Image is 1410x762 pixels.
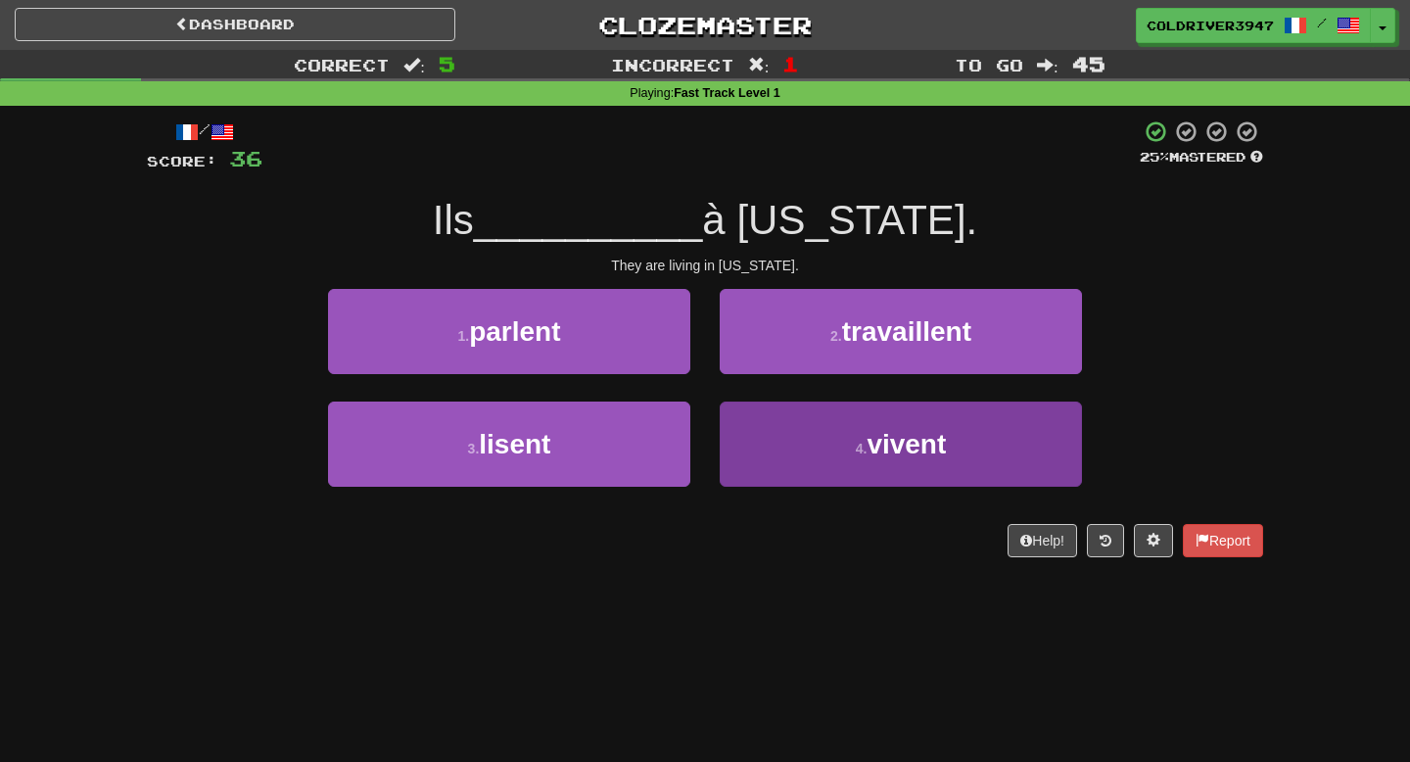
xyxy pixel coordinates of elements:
span: 25 % [1140,149,1169,165]
strong: Fast Track Level 1 [674,86,780,100]
small: 1 . [457,328,469,344]
span: parlent [469,316,560,347]
span: ColdRiver3947 [1147,17,1274,34]
span: : [748,57,770,73]
button: 3.lisent [328,402,690,487]
span: : [403,57,425,73]
div: Mastered [1140,149,1263,167]
span: à [US_STATE]. [702,197,977,243]
span: lisent [479,429,550,459]
small: 3 . [468,441,480,456]
button: Report [1183,524,1263,557]
span: vivent [867,429,946,459]
span: 5 [439,52,455,75]
span: __________ [474,197,703,243]
small: 4 . [856,441,868,456]
div: / [147,119,262,144]
button: 1.parlent [328,289,690,374]
span: Incorrect [611,55,734,74]
span: : [1037,57,1058,73]
small: 2 . [830,328,842,344]
button: Round history (alt+y) [1087,524,1124,557]
span: To go [955,55,1023,74]
button: 2.travaillent [720,289,1082,374]
button: Help! [1008,524,1077,557]
a: Clozemaster [485,8,925,42]
span: Correct [294,55,390,74]
span: travaillent [842,316,971,347]
a: Dashboard [15,8,455,41]
span: 36 [229,146,262,170]
span: Score: [147,153,217,169]
a: ColdRiver3947 / [1136,8,1371,43]
span: 1 [782,52,799,75]
span: 45 [1072,52,1105,75]
span: / [1317,16,1327,29]
span: Ils [433,197,474,243]
button: 4.vivent [720,402,1082,487]
div: They are living in [US_STATE]. [147,256,1263,275]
